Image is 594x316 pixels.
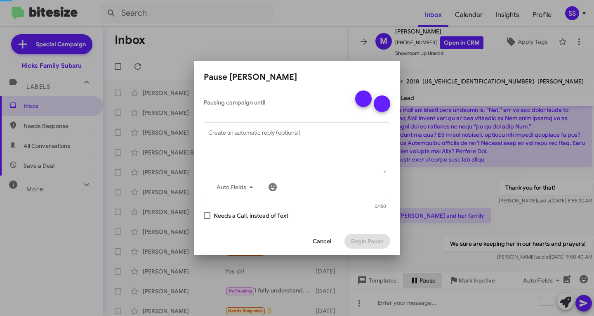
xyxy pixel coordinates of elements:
[217,180,256,195] span: Auto Fields
[313,234,331,249] span: Cancel
[344,234,390,249] button: Begin Pause
[204,71,390,84] h2: Pause [PERSON_NAME]
[214,211,288,221] span: Needs a Call, instead of Text
[375,204,386,209] mat-hint: 0/450
[204,98,348,107] span: Pausing campaign until
[306,234,338,249] button: Cancel
[210,180,263,195] button: Auto Fields
[351,234,384,249] span: Begin Pause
